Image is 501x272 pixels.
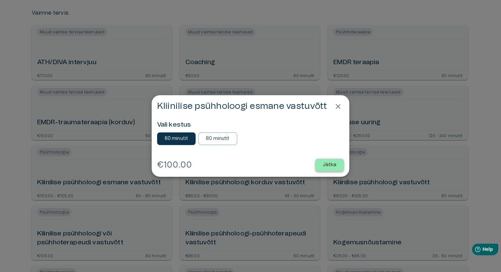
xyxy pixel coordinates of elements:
p: Jätka [323,161,337,169]
p: 60 minutit [165,135,188,142]
button: 80 minutit [198,132,237,145]
h6: Vali kestus [157,120,344,130]
h4: €100.00 [157,159,192,170]
p: 80 minutit [206,135,230,142]
button: Jätka [315,159,344,171]
h4: Kliinilise psühholoogi esmane vastuvõtt [157,101,327,112]
button: Close [332,101,344,112]
button: 60 minutit [157,132,196,145]
iframe: Help widget launcher [448,241,501,260]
